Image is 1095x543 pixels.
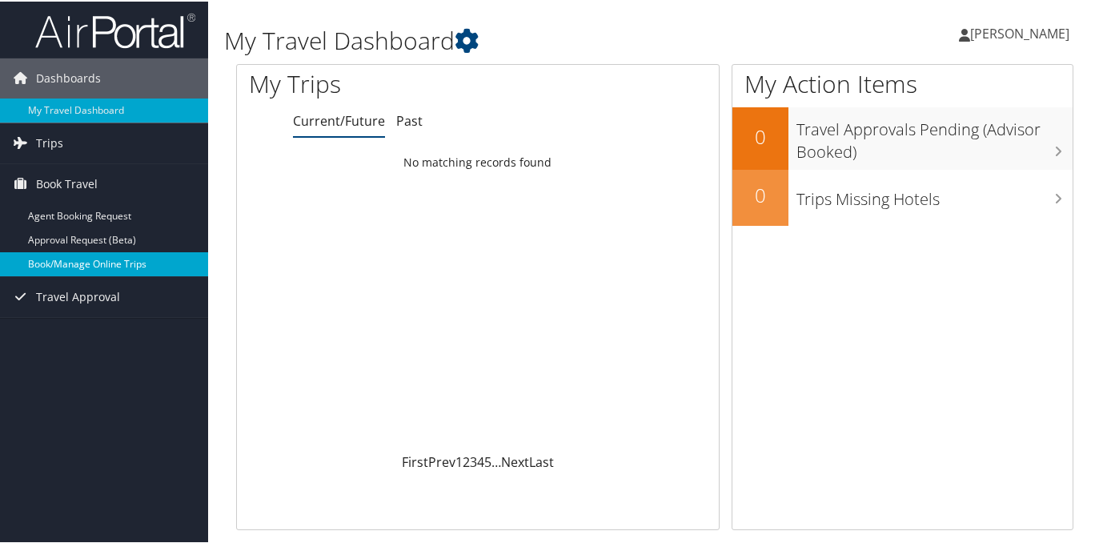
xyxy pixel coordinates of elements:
[491,452,501,469] span: …
[484,452,491,469] a: 5
[36,276,120,316] span: Travel Approval
[402,452,428,469] a: First
[237,147,719,175] td: No matching records found
[36,163,98,203] span: Book Travel
[732,66,1073,99] h1: My Action Items
[293,111,385,128] a: Current/Future
[36,122,63,162] span: Trips
[396,111,423,128] a: Past
[796,109,1073,162] h3: Travel Approvals Pending (Advisor Booked)
[796,179,1073,209] h3: Trips Missing Hotels
[732,180,788,207] h2: 0
[428,452,455,469] a: Prev
[732,106,1073,167] a: 0Travel Approvals Pending (Advisor Booked)
[970,23,1069,41] span: [PERSON_NAME]
[732,168,1073,224] a: 0Trips Missing Hotels
[463,452,470,469] a: 2
[36,57,101,97] span: Dashboards
[35,10,195,48] img: airportal-logo.png
[249,66,506,99] h1: My Trips
[470,452,477,469] a: 3
[732,122,788,149] h2: 0
[529,452,554,469] a: Last
[455,452,463,469] a: 1
[224,22,798,56] h1: My Travel Dashboard
[477,452,484,469] a: 4
[501,452,529,469] a: Next
[959,8,1085,56] a: [PERSON_NAME]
